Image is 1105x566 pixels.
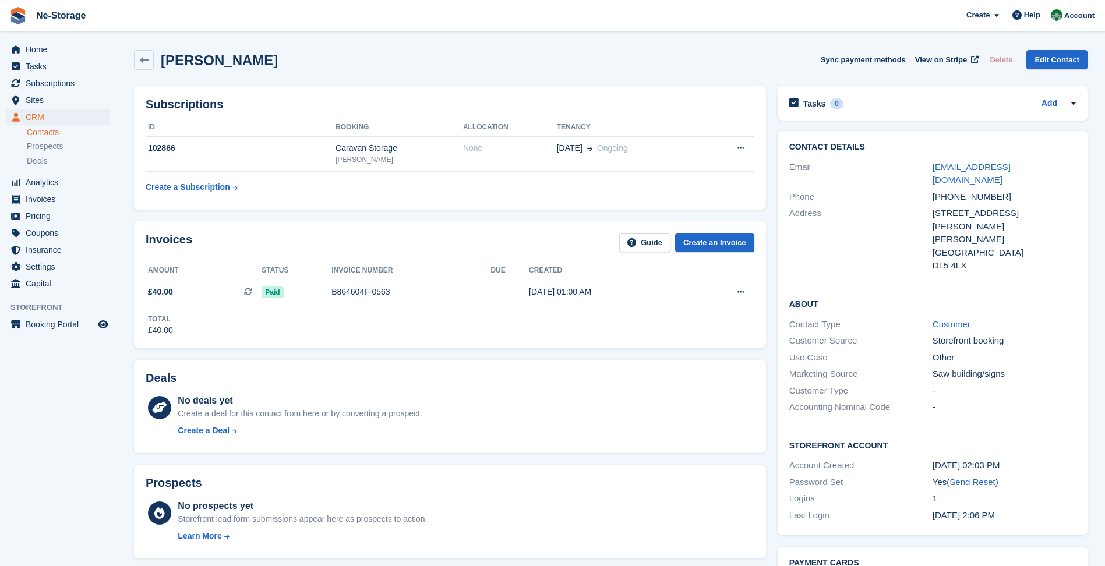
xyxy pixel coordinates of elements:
a: menu [6,259,110,275]
div: None [463,142,557,154]
span: CRM [26,109,96,125]
button: Sync payment methods [821,50,906,69]
div: Customer Source [789,334,933,348]
span: Deals [27,155,48,167]
span: Pricing [26,208,96,224]
span: Booking Portal [26,316,96,332]
span: Help [1024,9,1040,21]
img: Charlotte Nesbitt [1051,9,1062,21]
div: Phone [789,190,933,204]
div: Learn More [178,530,221,542]
div: Marketing Source [789,367,933,381]
th: Invoice number [331,261,490,280]
a: Learn More [178,530,427,542]
a: Deals [27,155,110,167]
span: Prospects [27,141,63,152]
img: stora-icon-8386f47178a22dfd0bd8f6a31ec36ba5ce8667c1dd55bd0f319d3a0aa187defe.svg [9,7,27,24]
a: menu [6,225,110,241]
span: Settings [26,259,96,275]
span: Invoices [26,191,96,207]
a: Create a Subscription [146,176,238,198]
time: 2025-08-21 13:06:13 UTC [933,510,995,520]
div: B864604F-0563 [331,286,490,298]
a: menu [6,75,110,91]
div: Storefront booking [933,334,1076,348]
div: Total [148,314,173,324]
span: Capital [26,275,96,292]
span: Insurance [26,242,96,258]
a: Create a Deal [178,424,422,437]
div: Other [933,351,1076,365]
span: Subscriptions [26,75,96,91]
h2: Contact Details [789,143,1076,152]
a: [EMAIL_ADDRESS][DOMAIN_NAME] [933,162,1011,185]
button: Delete [985,50,1017,69]
span: Home [26,41,96,58]
div: Customer Type [789,384,933,398]
div: Logins [789,492,933,505]
span: Coupons [26,225,96,241]
div: Create a Subscription [146,181,230,193]
div: [DATE] 01:00 AM [529,286,691,298]
th: ID [146,118,336,137]
a: Edit Contact [1026,50,1088,69]
div: Storefront lead form submissions appear here as prospects to action. [178,513,427,525]
div: 0 [830,98,843,109]
span: Account [1064,10,1095,22]
a: Guide [619,233,670,252]
a: Add [1042,97,1057,111]
span: Sites [26,92,96,108]
h2: Tasks [803,98,826,109]
span: Ongoing [597,143,628,153]
div: Create a Deal [178,424,230,437]
div: [PERSON_NAME] [933,233,1076,246]
a: Send Reset [949,477,995,487]
h2: About [789,298,1076,309]
h2: Deals [146,372,176,385]
div: Email [789,161,933,187]
th: Amount [146,261,262,280]
div: - [933,401,1076,414]
a: menu [6,58,110,75]
a: menu [6,316,110,332]
div: No deals yet [178,394,422,408]
div: [PHONE_NUMBER] [933,190,1076,204]
a: menu [6,208,110,224]
span: Analytics [26,174,96,190]
th: Created [529,261,691,280]
h2: Storefront Account [789,439,1076,451]
div: 102866 [146,142,336,154]
div: Caravan Storage [336,142,463,154]
a: menu [6,92,110,108]
div: [PERSON_NAME] [336,154,463,165]
div: Create a deal for this contact from here or by converting a prospect. [178,408,422,420]
div: No prospects yet [178,499,427,513]
span: £40.00 [148,286,173,298]
th: Allocation [463,118,557,137]
div: [DATE] 02:03 PM [933,459,1076,472]
a: Contacts [27,127,110,138]
div: Contact Type [789,318,933,331]
a: menu [6,109,110,125]
div: - [933,384,1076,398]
a: Prospects [27,140,110,153]
a: Create an Invoice [675,233,754,252]
h2: Prospects [146,476,202,490]
h2: Subscriptions [146,98,754,111]
div: [STREET_ADDRESS][PERSON_NAME] [933,207,1076,233]
a: Preview store [96,317,110,331]
span: ( ) [947,477,998,487]
span: Create [966,9,990,21]
th: Due [490,261,529,280]
div: Last Login [789,509,933,522]
div: Yes [933,476,1076,489]
a: menu [6,191,110,207]
a: menu [6,275,110,292]
a: menu [6,174,110,190]
div: 1 [933,492,1076,505]
div: Address [789,207,933,273]
span: Paid [262,286,283,298]
div: DL5 4LX [933,259,1076,273]
span: Tasks [26,58,96,75]
th: Status [262,261,331,280]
